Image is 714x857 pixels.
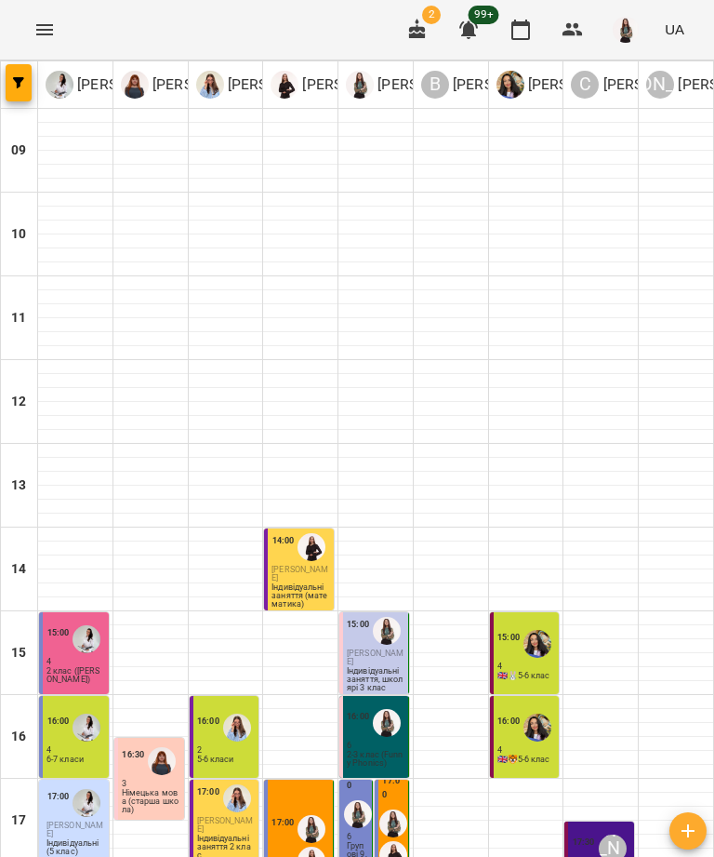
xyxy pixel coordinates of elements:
p: [PERSON_NAME] [224,74,340,96]
a: М [PERSON_NAME] [121,71,265,99]
label: 17:00 [382,774,403,800]
h6: 13 [11,475,26,496]
p: [PERSON_NAME] [149,74,265,96]
label: 14:00 [272,534,295,547]
p: [PERSON_NAME] [374,74,490,96]
h6: 17 [11,810,26,831]
p: Німецька мова (старша школа) [122,789,180,814]
label: 16:00 [197,715,219,728]
div: С [571,71,599,99]
label: 17:30 [573,836,595,849]
img: О [346,71,374,99]
img: Анастасія Сікунда [223,784,251,812]
img: Анастасія Сікунда [223,714,251,742]
p: [PERSON_NAME] [524,74,641,96]
div: Омельченко Маргарита [346,71,490,99]
img: Ольга Березій [73,625,100,653]
button: Створити урок [669,812,707,850]
button: Menu [22,7,67,52]
div: Михайлова Тетяна [121,71,265,99]
p: [PERSON_NAME] [298,74,415,96]
p: 2 [197,746,256,755]
span: UA [665,20,684,39]
label: 17:00 [47,790,70,803]
label: 15:00 [47,626,70,639]
img: Омельченко Маргарита [297,815,325,843]
div: [PERSON_NAME] [646,71,674,99]
p: 3 [122,780,180,788]
div: Васильєва Ірина Дмитрівна [421,71,565,99]
div: Ольга Березій [46,71,190,99]
p: [PERSON_NAME] [73,74,190,96]
p: Індивідуальні заняття (математика) [271,583,330,609]
h6: 15 [11,643,26,663]
img: Омельченко Маргарита [344,800,372,828]
img: Ольга Березій [73,789,100,817]
label: 16:30 [122,748,144,761]
div: Катерина Постернак [271,71,415,99]
span: 2 [422,6,441,24]
span: 99+ [469,6,499,24]
img: М [121,71,149,99]
p: 2-3 клас (Funny Phonics) [347,751,404,768]
p: 6 [347,742,404,750]
a: А [PERSON_NAME] [196,71,340,99]
p: 4 [497,746,556,755]
label: 17:00 [197,785,219,798]
img: Омельченко Маргарита [379,810,407,837]
label: 16:00 [497,715,520,728]
label: 16:00 [347,710,369,723]
img: О [496,71,524,99]
img: Михайлова Тетяна [148,747,176,775]
img: Омельченко Маргарита [373,709,401,737]
p: [PERSON_NAME] [449,74,565,96]
label: 17:00 [271,816,294,829]
p: 6 [347,833,368,841]
h6: 11 [11,308,26,328]
img: Олена Камінська [523,714,551,742]
h6: 16 [11,727,26,747]
div: Анастасія Сікунда [196,71,340,99]
p: 4 [46,658,105,666]
img: Олена Камінська [523,630,551,658]
button: UA [657,12,692,47]
a: В [PERSON_NAME] [421,71,565,99]
div: В [421,71,449,99]
a: О [PERSON_NAME] [46,71,190,99]
div: Олена Камінська [496,71,641,99]
p: Індивідуальні заняття, школярі 3 клас [347,667,404,692]
p: 2 клас ([PERSON_NAME]) [46,667,105,684]
img: К [271,71,298,99]
img: Ольга Березій [73,714,100,742]
h6: 10 [11,224,26,245]
p: 4 [497,663,556,671]
h6: 09 [11,141,26,161]
a: О [PERSON_NAME] [496,71,641,99]
p: 5-6 класи [197,756,234,764]
label: 16:00 [47,715,70,728]
a: О [PERSON_NAME] [346,71,490,99]
img: Катерина Постернак [297,533,325,561]
label: 15:00 [497,631,520,644]
p: Індивідуальні (5 клас) [46,839,105,856]
img: Омельченко Маргарита [373,617,401,645]
p: 🇬🇧🐰5-6 клас [497,672,550,680]
a: К [PERSON_NAME] [271,71,415,99]
span: [PERSON_NAME] [271,565,328,582]
p: 6-7 класи [46,756,84,764]
p: 4 [46,746,105,755]
img: А [196,71,224,99]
